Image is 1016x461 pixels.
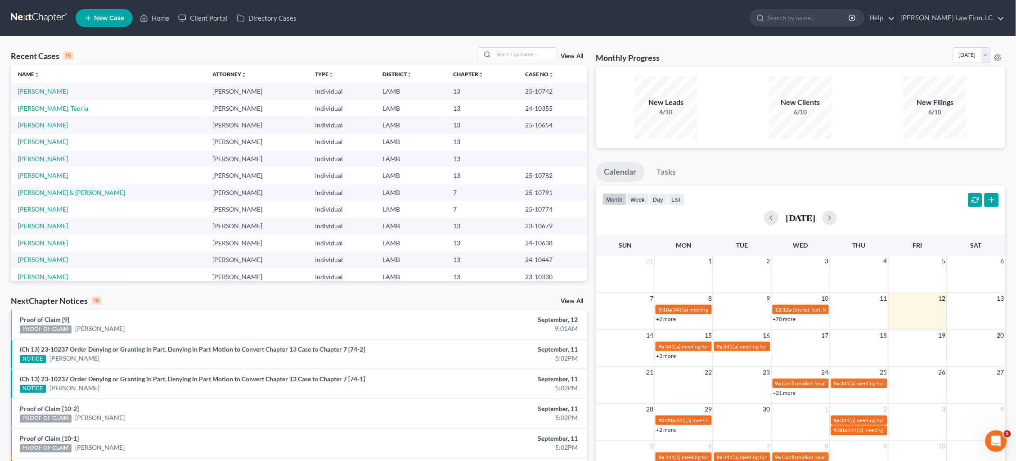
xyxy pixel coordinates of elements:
span: 341(a) meeting for [PERSON_NAME] [724,343,810,350]
td: [PERSON_NAME] [205,184,308,201]
span: 30 [762,404,771,415]
input: Search by name... [768,9,850,26]
a: Directory Cases [232,10,301,26]
td: LAMB [376,167,446,184]
div: 6/10 [769,108,832,117]
i: unfold_more [34,72,40,77]
td: 13 [446,117,518,133]
span: 2 [766,256,771,267]
a: View All [561,53,584,59]
span: 7 [649,293,654,304]
span: 31 [645,256,654,267]
div: Recent Cases [11,50,73,61]
a: +2 more [656,316,676,322]
span: 6 [1000,256,1005,267]
span: 3 [824,256,830,267]
td: Individual [308,83,375,99]
button: month [602,193,627,205]
span: 6 [707,441,713,452]
span: 5 [941,256,947,267]
button: list [668,193,685,205]
span: 10:20a [658,417,675,424]
span: 10 [821,293,830,304]
td: 13 [446,252,518,268]
td: Individual [308,134,375,150]
a: [PERSON_NAME] [18,155,68,163]
span: 341(a) meeting for [PERSON_NAME] [676,417,763,424]
span: 9a [834,417,840,424]
span: 341(a) meeting for [PERSON_NAME] [848,427,935,434]
span: Docket Text: for [PERSON_NAME] [793,306,873,313]
a: [PERSON_NAME] [75,443,125,452]
td: Individual [308,184,375,201]
td: [PERSON_NAME] [205,252,308,268]
span: 8 [707,293,713,304]
td: LAMB [376,117,446,133]
a: Chapterunfold_more [453,71,484,77]
span: 9a [775,454,781,461]
a: Case Nounfold_more [525,71,554,77]
i: unfold_more [478,72,484,77]
a: +2 more [656,426,676,433]
span: 2 [883,404,888,415]
a: Proof of Claim [10-1] [20,434,79,442]
td: 13 [446,218,518,235]
td: 13 [446,235,518,251]
a: View All [561,298,584,304]
td: LAMB [376,184,446,201]
div: PROOF OF CLAIM [20,325,72,334]
div: September, 11 [398,434,578,443]
span: 14 [645,330,654,341]
a: [PERSON_NAME] [18,138,68,145]
a: [PERSON_NAME] [18,222,68,230]
td: Individual [308,201,375,217]
span: 26 [938,367,947,378]
td: LAMB [376,235,446,251]
td: LAMB [376,150,446,167]
span: 15 [704,330,713,341]
span: 341(a) meeting for [PERSON_NAME] [724,454,810,461]
a: Client Portal [174,10,232,26]
td: 13 [446,167,518,184]
td: 24-10638 [518,235,587,251]
span: 12:12a [775,306,792,313]
span: 10 [938,441,947,452]
button: day [649,193,668,205]
span: 341(a) meeting for [PERSON_NAME] [673,306,760,313]
div: 5:02PM [398,354,578,363]
div: 15 [63,52,73,60]
td: 13 [446,150,518,167]
td: 13 [446,268,518,285]
a: Proof of Claim [10-2] [20,405,79,412]
span: 341(a) meeting for [PERSON_NAME] [841,417,927,424]
span: 24 [821,367,830,378]
a: [PERSON_NAME] [18,87,68,95]
div: 10 [91,297,102,305]
a: [PERSON_NAME] [18,273,68,280]
a: Home [135,10,174,26]
td: LAMB [376,218,446,235]
div: 9:01AM [398,324,578,333]
span: 1 [1004,430,1011,438]
a: [PERSON_NAME] [18,172,68,179]
td: LAMB [376,252,446,268]
span: Mon [676,241,692,249]
td: [PERSON_NAME] [205,235,308,251]
td: [PERSON_NAME] [205,150,308,167]
span: Sat [971,241,982,249]
input: Search by name... [494,48,557,61]
td: [PERSON_NAME] [205,218,308,235]
td: [PERSON_NAME] [205,268,308,285]
h3: Monthly Progress [596,52,660,63]
div: NOTICE [20,385,46,393]
a: Attorneyunfold_more [212,71,247,77]
td: [PERSON_NAME] [205,167,308,184]
a: [PERSON_NAME] [75,413,125,422]
td: [PERSON_NAME] [205,134,308,150]
span: 1 [707,256,713,267]
td: 25-10654 [518,117,587,133]
span: Tue [737,241,748,249]
td: [PERSON_NAME] [205,117,308,133]
a: Districtunfold_more [383,71,413,77]
a: (Ch 13) 23-10237 Order Denying or Granting in Part, Denying in Part Motion to Convert Chapter 13 ... [20,345,365,353]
